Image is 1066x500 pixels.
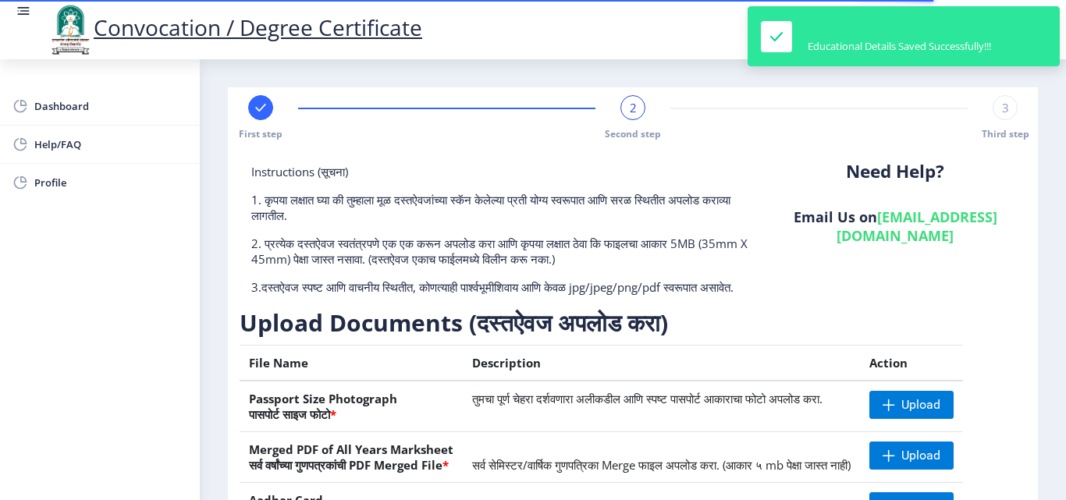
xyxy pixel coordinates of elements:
[251,164,348,179] span: Instructions (सूचना)
[463,381,860,432] td: तुमचा पूर्ण चेहरा दर्शवणारा अलीकडील आणि स्पष्ट पासपोर्ट आकाराचा फोटो अपलोड करा.
[605,127,661,140] span: Second step
[239,127,282,140] span: First step
[251,279,752,295] p: 3.दस्तऐवज स्पष्ट आणि वाचनीय स्थितीत, कोणत्याही पार्श्वभूमीशिवाय आणि केवळ jpg/jpeg/png/pdf स्वरूपा...
[463,346,860,381] th: Description
[34,173,187,192] span: Profile
[34,97,187,115] span: Dashboard
[251,192,752,223] p: 1. कृपया लक्षात घ्या की तुम्हाला मूळ दस्तऐवजांच्या स्कॅन केलेल्या प्रती योग्य स्वरूपात आणि सरळ स्...
[901,448,940,463] span: Upload
[34,135,187,154] span: Help/FAQ
[472,457,851,473] span: सर्व सेमिस्टर/वार्षिक गुणपत्रिका Merge फाइल अपलोड करा. (आकार ५ mb पेक्षा जास्त नाही)
[240,307,1000,339] h3: Upload Documents (दस्तऐवज अपलोड करा)
[776,207,1014,245] h6: Email Us on
[982,127,1029,140] span: Third step
[846,159,944,183] b: Need Help?
[47,3,94,56] img: logo
[240,346,463,381] th: File Name
[808,39,991,53] div: Educational Details Saved Successfully!!!
[860,346,963,381] th: Action
[47,12,422,42] a: Convocation / Degree Certificate
[837,207,997,245] a: [EMAIL_ADDRESS][DOMAIN_NAME]
[901,397,940,413] span: Upload
[240,432,463,483] th: Merged PDF of All Years Marksheet सर्व वर्षांच्या गुणपत्रकांची PDF Merged File
[1002,100,1009,115] span: 3
[240,381,463,432] th: Passport Size Photograph पासपोर्ट साइज फोटो
[630,100,637,115] span: 2
[251,236,752,267] p: 2. प्रत्येक दस्तऐवज स्वतंत्रपणे एक एक करून अपलोड करा आणि कृपया लक्षात ठेवा कि फाइलचा आकार 5MB (35...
